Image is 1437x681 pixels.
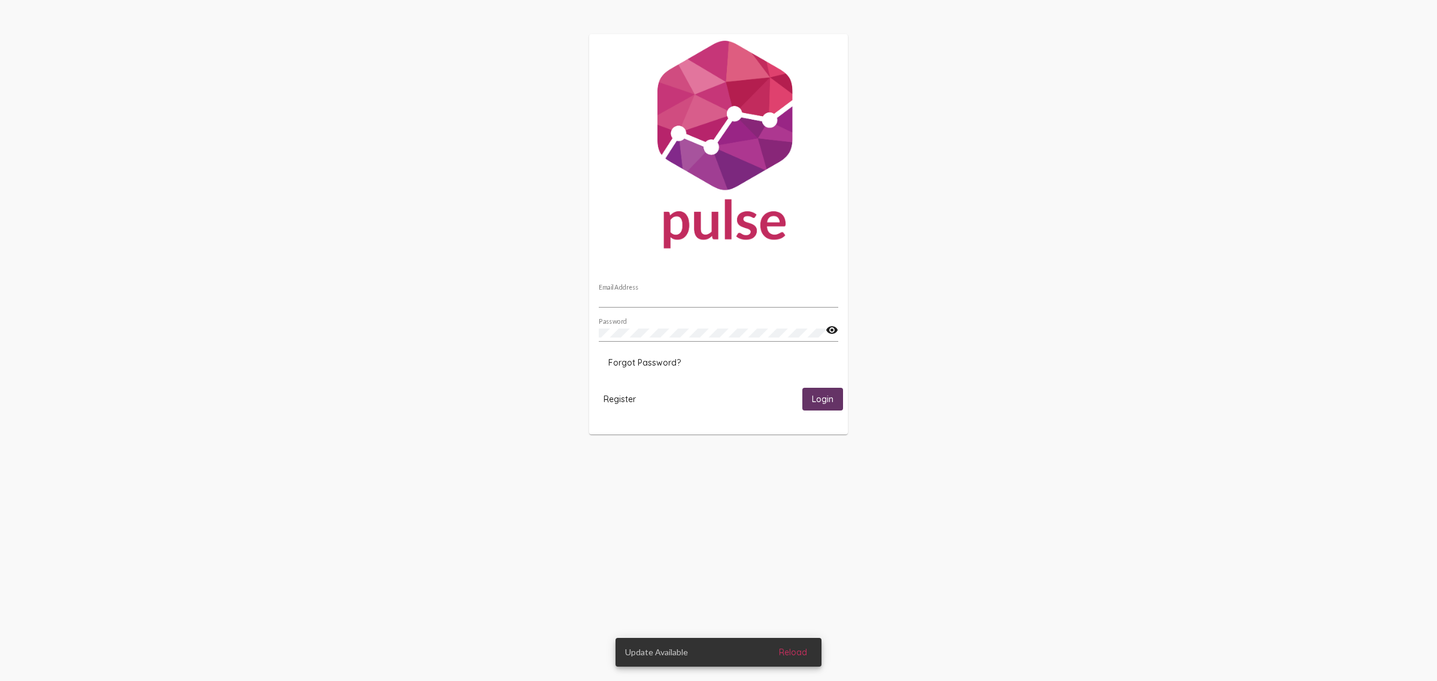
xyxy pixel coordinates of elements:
[604,394,636,405] span: Register
[594,388,645,410] button: Register
[812,394,833,405] span: Login
[769,642,817,663] button: Reload
[826,323,838,338] mat-icon: visibility
[608,357,681,368] span: Forgot Password?
[589,34,848,260] img: Pulse For Good Logo
[779,647,807,658] span: Reload
[625,646,688,658] span: Update Available
[599,352,690,373] button: Forgot Password?
[802,388,843,410] button: Login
